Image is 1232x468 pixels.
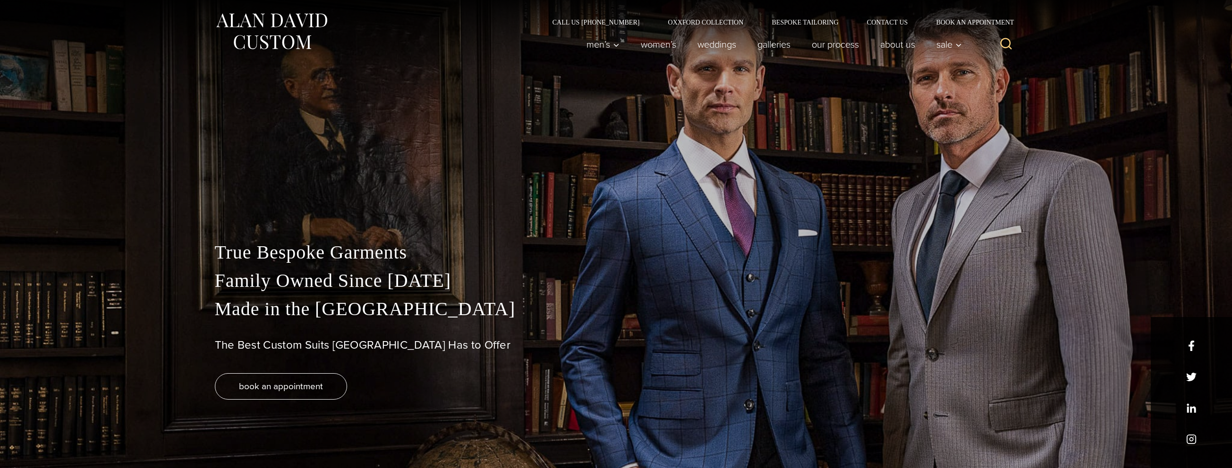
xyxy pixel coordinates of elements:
a: Oxxford Collection [654,19,757,25]
a: Our Process [801,35,869,54]
a: About Us [869,35,926,54]
a: instagram [1186,434,1197,444]
img: Alan David Custom [215,10,328,52]
a: Contact Us [853,19,922,25]
a: Call Us [PHONE_NUMBER] [538,19,654,25]
p: True Bespoke Garments Family Owned Since [DATE] Made in the [GEOGRAPHIC_DATA] [215,238,1018,323]
a: facebook [1186,341,1197,351]
a: x/twitter [1186,372,1197,382]
a: Galleries [747,35,801,54]
h1: The Best Custom Suits [GEOGRAPHIC_DATA] Has to Offer [215,338,1018,352]
nav: Primary Navigation [576,35,967,54]
span: Men’s [586,40,620,49]
a: Book an Appointment [922,19,1017,25]
span: Sale [936,40,962,49]
span: book an appointment [239,379,323,393]
a: book an appointment [215,373,347,400]
button: View Search Form [995,33,1018,56]
nav: Secondary Navigation [538,19,1018,25]
a: weddings [687,35,747,54]
a: Bespoke Tailoring [757,19,852,25]
a: linkedin [1186,403,1197,413]
a: Women’s [630,35,687,54]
